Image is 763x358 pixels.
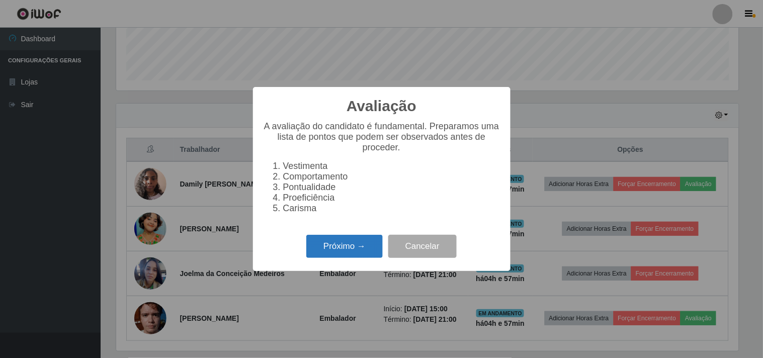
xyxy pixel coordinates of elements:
button: Cancelar [388,235,457,258]
li: Vestimenta [283,161,500,171]
button: Próximo → [306,235,383,258]
li: Proeficiência [283,193,500,203]
h2: Avaliação [347,97,416,115]
li: Pontualidade [283,182,500,193]
li: Comportamento [283,171,500,182]
li: Carisma [283,203,500,214]
p: A avaliação do candidato é fundamental. Preparamos uma lista de pontos que podem ser observados a... [263,121,500,153]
